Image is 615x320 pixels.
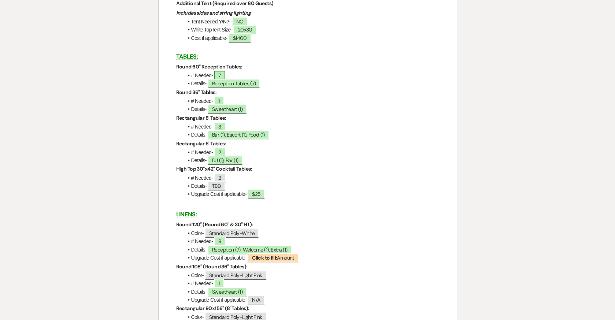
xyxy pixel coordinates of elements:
span: DJ (1), Bar (1) [208,156,242,165]
li: Upgrade Cost if applicable- [184,296,439,304]
strong: Rectangular 90x156" (8' Tables): [176,305,249,312]
li: Details- [184,246,439,254]
li: # Needed- [184,279,439,287]
li: # Needed- [184,148,439,156]
span: TBD [208,181,225,190]
li: Details- [184,79,439,88]
strong: Rectangular 8' Tables: [176,115,226,121]
u: LINENS: [176,211,197,218]
strong: Round 36" Tables: [176,89,216,96]
span: 1 [214,279,224,288]
u: TABLES: [176,53,198,60]
span: 3 [214,122,225,131]
span: Amount [248,253,298,262]
span: 2 [214,173,225,182]
span: $1400 [229,33,251,42]
span: 7 [214,71,225,80]
li: # Needed- [184,174,439,182]
span: 20x30 [233,25,257,34]
li: Details- [184,131,439,139]
li: # Needed- [184,123,439,131]
li: # Needed- [184,71,439,79]
span: Bar (1), Escort (1), Food (1) [208,130,269,139]
li: Upgrade Cost if applicable- [184,190,439,198]
li: Cost if applicable- [184,34,439,42]
span: $25 [248,189,265,198]
span: N/A [248,295,264,304]
li: Details- [184,105,439,113]
em: Includes sides and string lighting [176,10,251,16]
span: Sweetheart (1) [208,104,247,114]
span: 9 [214,237,226,246]
strong: High Top 30"x42" Cocktail Tables: [176,165,252,172]
li: # Needed- [184,237,439,245]
li: Color- [184,229,439,237]
li: Tent Needed Y/N?- [184,18,439,26]
span: NO [232,17,248,26]
li: Details- [184,288,439,296]
span: Standard Poly-White [205,228,259,238]
span: Reception (7), Welcome (1), Extra (1) [208,245,292,254]
li: White TopTent Size- [184,26,439,34]
strong: Round 120" (Round 60" & 30" HT): [176,221,253,228]
li: Color- [184,271,439,279]
span: 2 [214,148,225,157]
strong: Round 108" (Round 36" Tables): [176,263,248,270]
li: Upgrade Cost if applicable- [184,254,439,262]
span: Standard Poly-Light Pink [205,271,267,280]
span: Reception Tables (7) [208,79,260,88]
strong: Rectangular 6' Tables: [176,140,226,147]
span: 1 [214,96,224,105]
li: # Needed- [184,97,439,105]
strong: Round 60" Reception Tables: [176,63,242,70]
span: Sweetheart (1) [208,287,247,296]
b: Click to fill: [252,254,277,261]
li: Details- [184,182,439,190]
li: Details- [184,156,439,164]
